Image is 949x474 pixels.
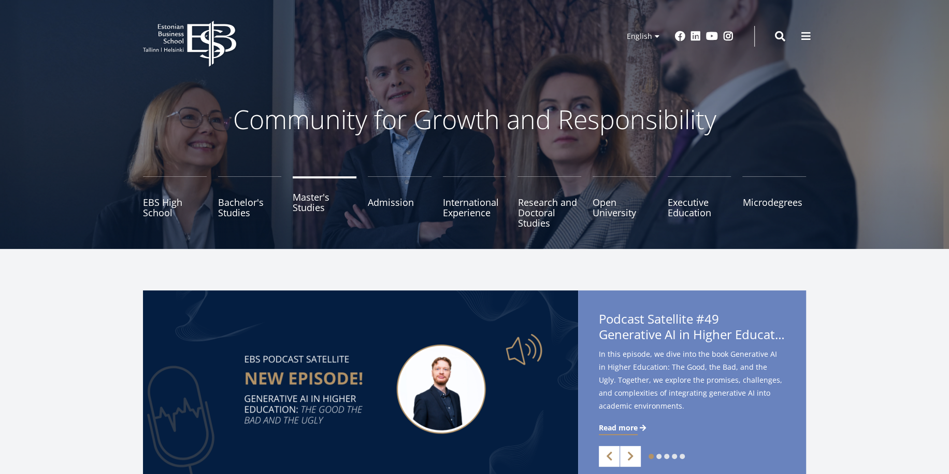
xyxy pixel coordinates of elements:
a: 2 [656,454,662,459]
a: Previous [599,446,620,467]
a: 5 [680,454,685,459]
a: Microdegrees [742,176,806,228]
span: Read more [599,423,638,433]
a: Open University [593,176,656,228]
p: Community for Growth and Responsibility [200,104,749,135]
a: Linkedin [691,31,701,41]
span: Podcast Satellite #49 [599,311,785,345]
a: 1 [649,454,654,459]
span: In this episode, we dive into the book Generative AI in Higher Education: The Good, the Bad, and ... [599,347,785,412]
a: International Experience [443,176,507,228]
a: Master's Studies [293,176,356,228]
a: Admission [368,176,432,228]
a: Research and Doctoral Studies [517,176,581,228]
span: Generative AI in Higher Education: The Good, the Bad, and the Ugly [599,327,785,342]
a: EBS High School [143,176,207,228]
a: Executive Education [668,176,731,228]
a: Bachelor's Studies [218,176,282,228]
a: Read more [599,423,648,433]
a: Facebook [675,31,685,41]
a: Next [620,446,641,467]
a: 3 [664,454,669,459]
a: Instagram [723,31,734,41]
a: 4 [672,454,677,459]
a: Youtube [706,31,718,41]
